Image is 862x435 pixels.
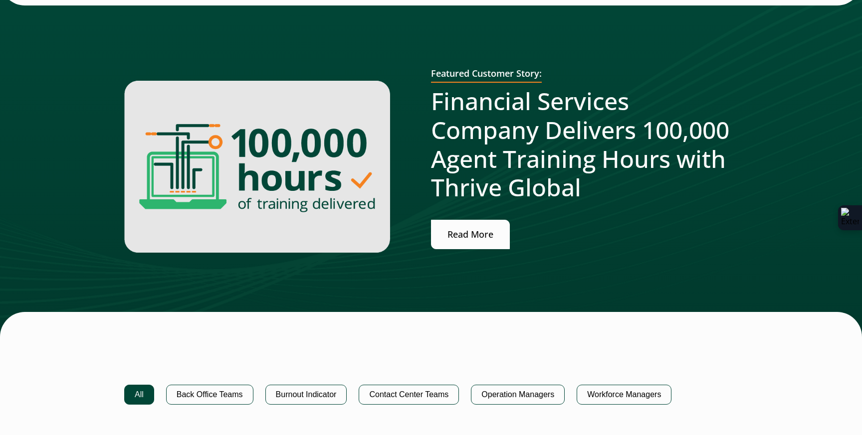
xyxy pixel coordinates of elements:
[841,208,859,228] img: Extension Icon
[166,385,253,405] button: Back Office Teams
[359,385,459,405] button: Contact Center Teams
[431,220,510,249] a: Read More
[431,87,738,201] h2: Financial Services Company Delivers 100,000 Agent Training Hours with Thrive Global
[431,68,542,83] h2: Featured Customer Story:
[577,385,671,405] button: Workforce Managers
[124,385,154,405] button: All
[471,385,565,405] button: Operation Managers
[265,385,347,405] button: Burnout Indicator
